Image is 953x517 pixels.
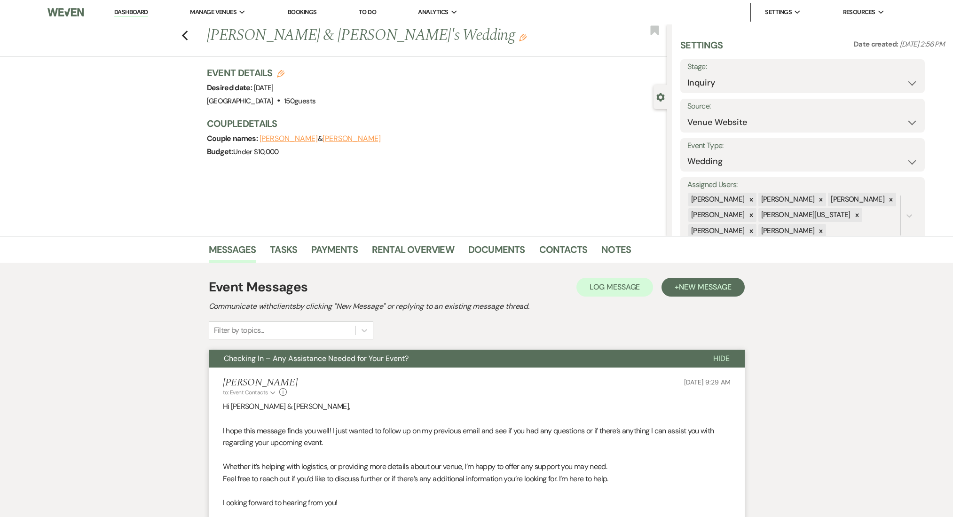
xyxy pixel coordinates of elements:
span: Log Message [590,282,640,292]
span: Checking In – Any Assistance Needed for Your Event? [224,353,409,363]
a: Rental Overview [372,242,454,263]
a: Payments [311,242,358,263]
p: Feel free to reach out if you’d like to discuss further or if there’s any additional information ... [223,473,731,485]
a: To Do [359,8,376,16]
span: Budget: [207,147,234,157]
span: Couple names: [207,133,260,143]
span: 150 guests [284,96,315,106]
a: Tasks [270,242,297,263]
h3: Event Details [207,66,316,79]
label: Assigned Users: [687,178,918,192]
span: New Message [679,282,731,292]
a: Bookings [288,8,317,16]
div: [PERSON_NAME] [828,193,886,206]
h3: Settings [680,39,723,59]
span: Hide [713,353,730,363]
button: Edit [519,33,527,41]
label: Event Type: [687,139,918,153]
span: Desired date: [207,83,254,93]
p: Hi [PERSON_NAME] & [PERSON_NAME], [223,400,731,413]
span: [DATE] 2:56 PM [900,39,945,49]
div: Filter by topics... [214,325,264,336]
label: Stage: [687,60,918,74]
a: Notes [601,242,631,263]
span: Date created: [854,39,900,49]
p: Looking forward to hearing from you! [223,497,731,509]
button: +New Message [662,278,744,297]
button: Close lead details [656,92,665,101]
a: Documents [468,242,525,263]
span: to: Event Contacts [223,389,268,396]
button: [PERSON_NAME] [260,135,318,142]
span: Under $10,000 [233,147,279,157]
button: to: Event Contacts [223,388,277,397]
span: & [260,134,381,143]
a: Contacts [539,242,588,263]
button: Log Message [576,278,653,297]
span: Resources [843,8,875,17]
h2: Communicate with clients by clicking "New Message" or replying to an existing message thread. [209,301,745,312]
span: [DATE] [254,83,274,93]
h3: Couple Details [207,117,658,130]
p: Whether it’s helping with logistics, or providing more details about our venue, I’m happy to offe... [223,461,731,473]
a: Messages [209,242,256,263]
h1: [PERSON_NAME] & [PERSON_NAME]'s Wedding [207,24,572,47]
h5: [PERSON_NAME] [223,377,298,389]
span: Analytics [418,8,448,17]
span: Manage Venues [190,8,236,17]
a: Dashboard [114,8,148,17]
span: [DATE] 9:29 AM [684,378,730,386]
div: [PERSON_NAME] [758,224,816,238]
p: I hope this message finds you well! I just wanted to follow up on my previous email and see if yo... [223,425,731,449]
div: [PERSON_NAME] [758,193,816,206]
div: [PERSON_NAME] [688,224,746,238]
div: [PERSON_NAME][US_STATE] [758,208,852,222]
button: [PERSON_NAME] [323,135,381,142]
h1: Event Messages [209,277,308,297]
div: [PERSON_NAME] [688,208,746,222]
span: [GEOGRAPHIC_DATA] [207,96,273,106]
button: Checking In – Any Assistance Needed for Your Event? [209,350,698,368]
img: Weven Logo [47,2,84,22]
button: Hide [698,350,745,368]
span: Settings [765,8,792,17]
div: [PERSON_NAME] [688,193,746,206]
label: Source: [687,100,918,113]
